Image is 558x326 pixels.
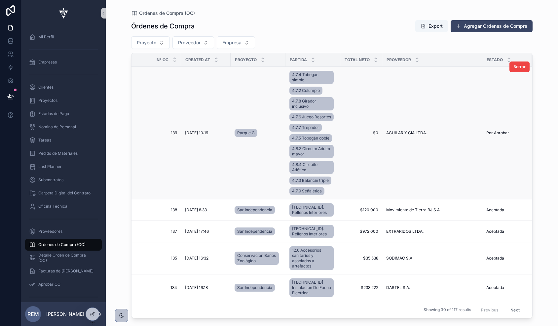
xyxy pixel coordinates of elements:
[235,227,275,235] a: Sar Independencia
[21,26,106,302] div: scrollable content
[157,57,168,62] span: N° OC
[292,226,331,237] span: [TECHNICAL_ID]. Rellenos Interiores
[486,256,528,261] a: Aceptada
[486,285,504,290] span: Aceptada
[56,8,71,19] img: App logo
[387,57,411,62] span: Proveedor
[486,207,504,213] span: Aceptada
[38,34,54,40] span: Mi Perfil
[386,256,478,261] a: SODIMAC S.A
[25,278,102,290] a: Aprobar OC
[486,130,528,136] a: Por Aprobar
[185,256,208,261] span: [DATE] 16:32
[289,71,334,84] a: 4.7.4 Tobogán simple
[185,57,210,62] span: Created at
[25,95,102,106] a: Proyectos
[386,229,478,234] a: EXTRARIDOS LTDA.
[386,285,410,290] span: DARTEL S.A.
[292,280,331,296] span: [TECHNICAL_ID] Instalacion De Faena Electrica
[185,285,227,290] a: [DATE] 16:18
[486,229,504,234] span: Aceptada
[25,161,102,173] a: Last Planner
[38,177,63,183] span: Subcontratos
[139,229,177,234] a: 137
[38,268,93,274] span: Facturas de [PERSON_NAME]
[289,203,334,217] a: [TECHNICAL_ID]. Rellenos Interiores
[235,226,281,237] a: Sar Independencia
[486,207,528,213] a: Aceptada
[139,207,177,213] a: 138
[344,256,378,261] a: $35.538
[217,36,255,49] button: Select Button
[38,60,57,65] span: Empresas
[451,20,533,32] a: Agregar Órdenes de Compra
[235,57,257,62] span: Proyecto
[38,85,54,90] span: Clientes
[38,138,51,143] span: Tareas
[25,174,102,186] a: Subcontratos
[290,57,307,62] span: Partida
[345,57,370,62] span: Total Neto
[344,285,378,290] a: $233.222
[25,31,102,43] a: Mi Perfil
[38,111,69,116] span: Estados de Pago
[292,248,331,269] span: 12.6 Accesorios sanitarios y asociados a artefactos
[289,225,334,238] a: [TECHNICAL_ID]. Rellenos Interiores
[486,229,528,234] a: Aceptada
[235,284,275,292] a: Sar Independencia
[237,207,272,213] span: Sar Independencia
[25,134,102,146] a: Tareas
[25,108,102,120] a: Estados de Pago
[235,205,281,215] a: Sar Independencia
[222,39,242,46] span: Empresa
[289,224,336,239] a: [TECHNICAL_ID]. Rellenos Interiores
[131,36,170,49] button: Select Button
[289,278,334,297] a: [TECHNICAL_ID] Instalacion De Faena Electrica
[292,72,331,83] span: 4.7.4 Tobogán simple
[27,310,39,318] span: REM
[38,190,91,196] span: Carpeta Digital del Contrato
[506,305,524,315] button: Next
[25,187,102,199] a: Carpeta Digital del Contrato
[185,256,227,261] a: [DATE] 16:32
[25,265,102,277] a: Facturas de [PERSON_NAME]
[38,98,57,103] span: Proyectos
[344,229,378,234] span: $972.000
[25,200,102,212] a: Oficina Técnica
[38,242,86,247] span: Órdenes de Compra (OC)
[38,204,67,209] span: Oficina Técnica
[185,130,227,136] a: [DATE] 10:19
[344,130,378,136] a: $0
[289,161,334,174] a: 4.8.4 Circuito Atlético
[139,130,177,136] a: 139
[38,253,95,263] span: Detalle Órden de Compra (OC)
[513,64,526,69] span: Borrar
[139,285,177,290] a: 134
[386,130,427,136] span: AGUILAR Y CIA LTDA.
[235,282,281,293] a: Sar Independencia
[46,311,84,317] p: [PERSON_NAME]
[38,282,60,287] span: Aprobar OC
[289,246,334,270] a: 12.6 Accesorios sanitarios y asociados a artefactos
[386,256,412,261] span: SODIMAC S.A
[415,20,448,32] button: Export
[185,207,207,213] span: [DATE] 8:33
[292,136,329,141] span: 4.7.5 Tobogán doble
[25,239,102,251] a: Órdenes de Compra (OC)
[486,285,528,290] a: Aceptada
[25,121,102,133] a: Nomina de Personal
[486,256,504,261] span: Aceptada
[289,124,322,132] a: 4.7.7 Trepador
[292,146,331,157] span: 4.8.3 Circuito Adulto mayor
[139,256,177,261] a: 135
[38,229,62,234] span: Proveedores
[289,134,332,142] a: 4.7.5 Tobogán doble
[292,114,331,120] span: 4.7.6 Juego Resortes
[386,130,478,136] a: AGUILAR Y CIA LTDA.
